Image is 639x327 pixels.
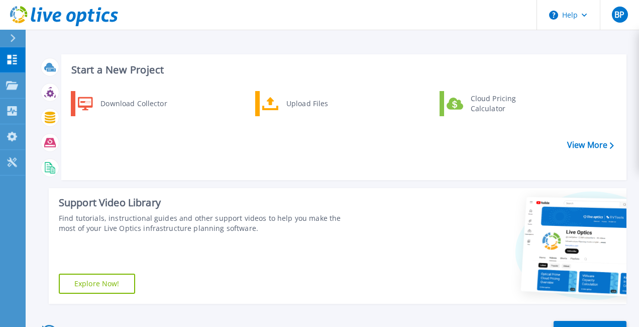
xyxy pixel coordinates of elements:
a: Upload Files [255,91,358,116]
a: Cloud Pricing Calculator [440,91,543,116]
a: View More [567,140,614,150]
div: Cloud Pricing Calculator [466,94,540,114]
a: Download Collector [71,91,174,116]
span: BP [614,11,624,19]
h3: Start a New Project [71,64,613,75]
div: Download Collector [95,94,171,114]
div: Find tutorials, instructional guides and other support videos to help you make the most of your L... [59,213,359,233]
div: Support Video Library [59,196,359,209]
a: Explore Now! [59,274,135,294]
div: Upload Files [281,94,356,114]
